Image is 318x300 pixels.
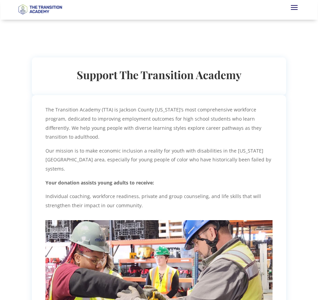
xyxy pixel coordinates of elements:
span: The Transition Academy (TTA) is Jackson County [US_STATE]’s most comprehensive workforce program,... [45,106,261,140]
span: Individual coaching, workforce readiness, private and group counseling, and life skills that will... [45,193,261,209]
a: Logo-Noticias [16,12,64,18]
span: Our mission is to make economic inclusion a reality for youth with disabilities in the [US_STATE]... [45,147,271,172]
img: TTA Brand_TTA Primary Logo_Horizontal_Light BG [16,1,64,17]
strong: Support The Transition Academy [77,67,242,82]
strong: Your donation assists young adults to receive: [45,179,154,186]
